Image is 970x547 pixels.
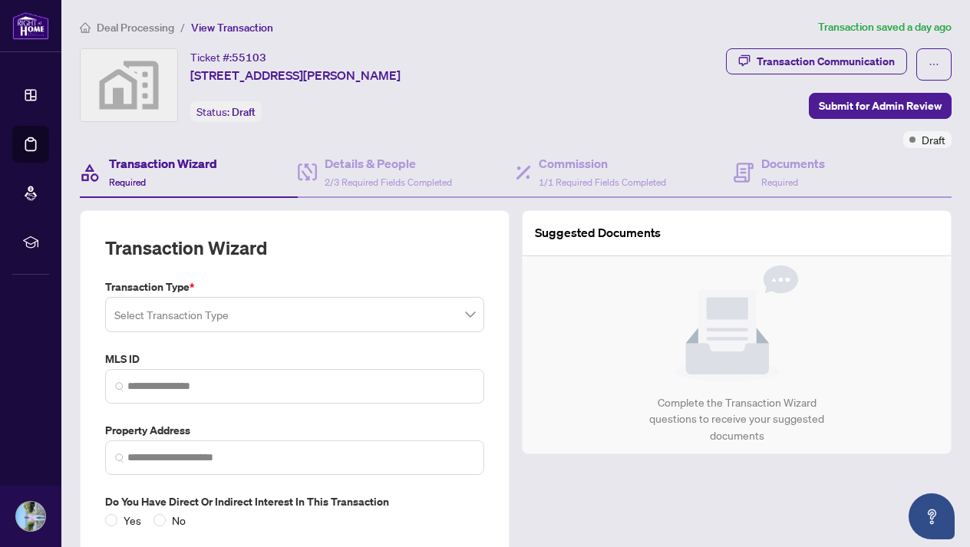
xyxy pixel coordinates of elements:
[16,502,45,531] img: Profile Icon
[535,223,661,242] article: Suggested Documents
[929,59,939,70] span: ellipsis
[12,12,49,40] img: logo
[633,394,841,445] div: Complete the Transaction Wizard questions to receive your suggested documents
[117,512,147,529] span: Yes
[166,512,192,529] span: No
[757,49,895,74] div: Transaction Communication
[190,66,401,84] span: [STREET_ADDRESS][PERSON_NAME]
[909,493,955,539] button: Open asap
[191,21,273,35] span: View Transaction
[105,236,267,260] h2: Transaction Wizard
[232,105,256,119] span: Draft
[325,154,452,173] h4: Details & People
[105,351,484,367] label: MLS ID
[109,176,146,188] span: Required
[232,51,266,64] span: 55103
[539,154,666,173] h4: Commission
[105,278,484,295] label: Transaction Type
[922,131,945,148] span: Draft
[819,94,942,118] span: Submit for Admin Review
[115,382,124,391] img: search_icon
[726,48,907,74] button: Transaction Communication
[675,265,798,382] img: Null State Icon
[818,18,952,36] article: Transaction saved a day ago
[180,18,185,36] li: /
[761,176,798,188] span: Required
[105,422,484,439] label: Property Address
[809,93,952,119] button: Submit for Admin Review
[115,453,124,463] img: search_icon
[105,493,484,510] label: Do you have direct or indirect interest in this transaction
[80,22,91,33] span: home
[81,49,177,121] img: svg%3e
[325,176,452,188] span: 2/3 Required Fields Completed
[109,154,217,173] h4: Transaction Wizard
[539,176,666,188] span: 1/1 Required Fields Completed
[761,154,825,173] h4: Documents
[97,21,174,35] span: Deal Processing
[190,101,262,122] div: Status:
[190,48,266,66] div: Ticket #:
